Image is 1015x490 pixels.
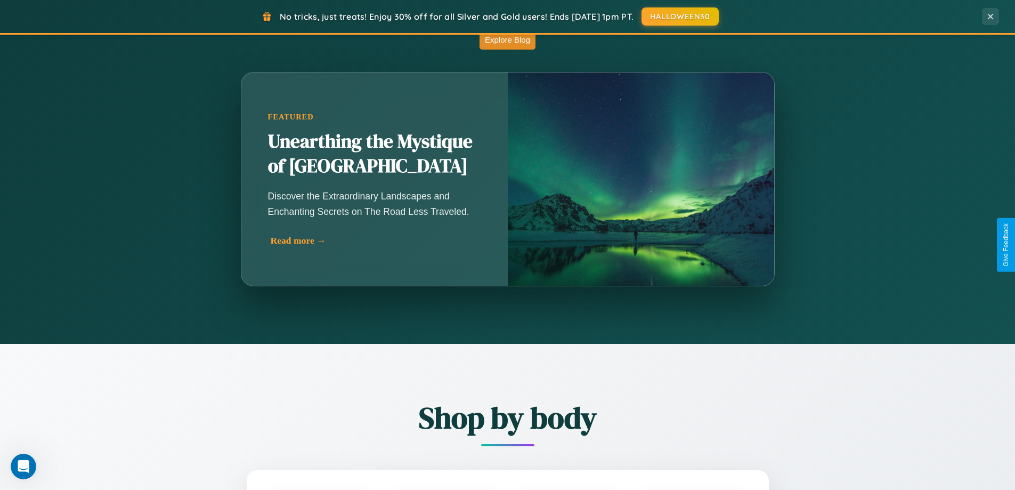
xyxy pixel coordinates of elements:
[188,397,827,438] h2: Shop by body
[480,30,535,50] button: Explore Blog
[268,130,481,179] h2: Unearthing the Mystique of [GEOGRAPHIC_DATA]
[268,189,481,219] p: Discover the Extraordinary Landscapes and Enchanting Secrets on The Road Less Traveled.
[280,11,634,22] span: No tricks, just treats! Enjoy 30% off for all Silver and Gold users! Ends [DATE] 1pm PT.
[1002,223,1010,267] div: Give Feedback
[642,7,719,26] button: HALLOWEEN30
[11,454,36,479] iframe: Intercom live chat
[271,235,484,246] div: Read more →
[268,113,481,122] div: Featured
